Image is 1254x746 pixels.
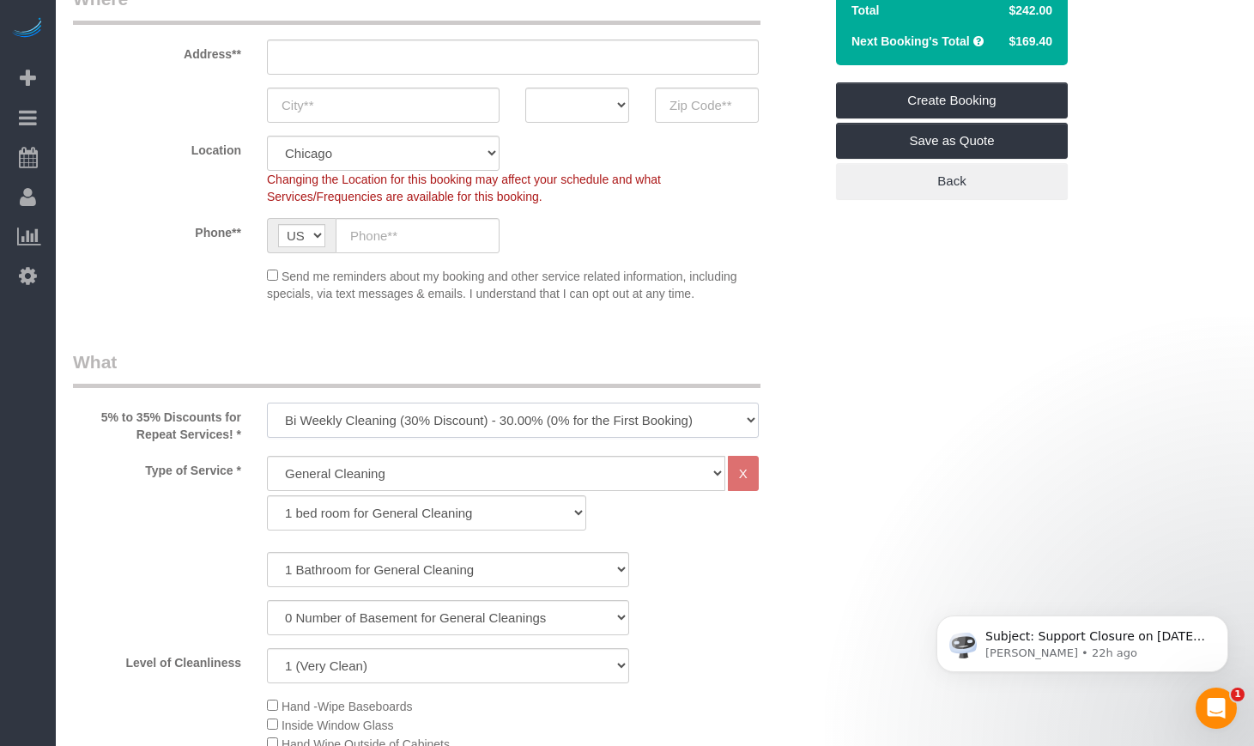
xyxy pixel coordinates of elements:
span: Hand -Wipe Baseboards [282,700,413,713]
label: Location [60,136,254,159]
label: Type of Service * [60,456,254,479]
a: Save as Quote [836,123,1068,159]
span: $242.00 [1009,3,1052,17]
input: Zip Code** [655,88,759,123]
a: Create Booking [836,82,1068,118]
label: Level of Cleanliness [60,648,254,671]
strong: Next Booking's Total [851,34,970,48]
span: $169.40 [1009,34,1052,48]
label: 5% to 35% Discounts for Repeat Services! * [60,403,254,443]
span: Send me reminders about my booking and other service related information, including specials, via... [267,270,737,300]
strong: Total [851,3,879,17]
legend: What [73,349,760,388]
span: Inside Window Glass [282,719,394,732]
img: Automaid Logo [10,17,45,41]
span: 1 [1231,688,1245,701]
iframe: Intercom notifications message [911,579,1254,700]
iframe: Intercom live chat [1196,688,1237,729]
span: Changing the Location for this booking may affect your schedule and what Services/Frequencies are... [267,173,661,203]
a: Back [836,163,1068,199]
